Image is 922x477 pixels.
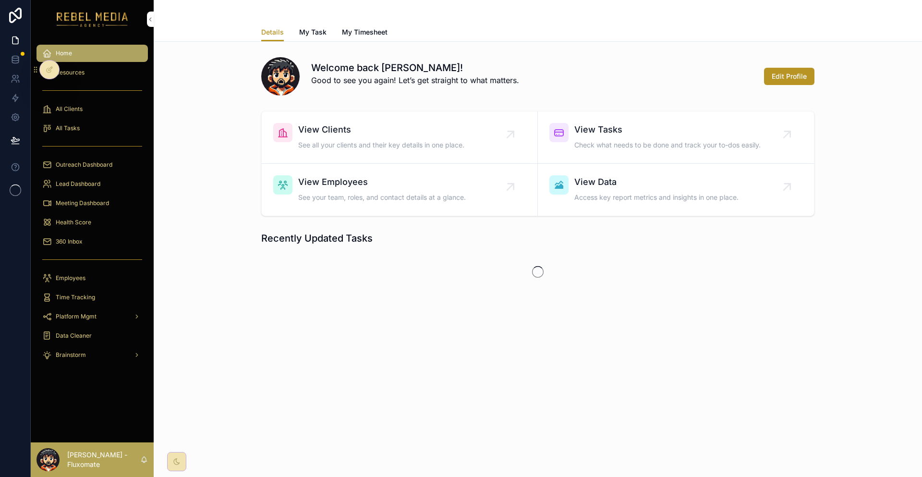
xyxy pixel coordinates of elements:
[36,214,148,231] a: Health Score
[36,327,148,344] a: Data Cleaner
[56,49,72,57] span: Home
[56,332,92,340] span: Data Cleaner
[67,450,140,469] p: [PERSON_NAME] - Fluxomate
[298,193,466,202] span: See your team, roles, and contact details at a glance.
[36,233,148,250] a: 360 Inbox
[261,24,284,42] a: Details
[574,123,761,136] span: View Tasks
[56,69,85,76] span: Resources
[538,164,814,216] a: View DataAccess key report metrics and insights in one place.
[298,123,464,136] span: View Clients
[36,308,148,325] a: Platform Mgmt
[56,199,109,207] span: Meeting Dashboard
[342,24,388,43] a: My Timesheet
[299,24,327,43] a: My Task
[299,27,327,37] span: My Task
[56,219,91,226] span: Health Score
[262,164,538,216] a: View EmployeesSee your team, roles, and contact details at a glance.
[764,68,814,85] button: Edit Profile
[298,140,464,150] span: See all your clients and their key details in one place.
[298,175,466,189] span: View Employees
[36,64,148,81] a: Resources
[574,193,739,202] span: Access key report metrics and insights in one place.
[36,120,148,137] a: All Tasks
[538,111,814,164] a: View TasksCheck what needs to be done and track your to-dos easily.
[36,289,148,306] a: Time Tracking
[31,38,154,375] div: scrollable content
[574,140,761,150] span: Check what needs to be done and track your to-dos easily.
[36,156,148,173] a: Outreach Dashboard
[56,294,95,301] span: Time Tracking
[56,161,112,169] span: Outreach Dashboard
[56,180,100,188] span: Lead Dashboard
[36,175,148,193] a: Lead Dashboard
[262,111,538,164] a: View ClientsSee all your clients and their key details in one place.
[56,274,85,282] span: Employees
[261,232,373,245] h1: Recently Updated Tasks
[36,195,148,212] a: Meeting Dashboard
[574,175,739,189] span: View Data
[36,45,148,62] a: Home
[311,61,519,74] h1: Welcome back [PERSON_NAME]!
[36,269,148,287] a: Employees
[342,27,388,37] span: My Timesheet
[36,100,148,118] a: All Clients
[772,72,807,81] span: Edit Profile
[311,74,519,86] p: Good to see you again! Let’s get straight to what matters.
[56,238,83,245] span: 360 Inbox
[57,12,128,27] img: App logo
[261,27,284,37] span: Details
[56,105,83,113] span: All Clients
[56,124,80,132] span: All Tasks
[56,313,97,320] span: Platform Mgmt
